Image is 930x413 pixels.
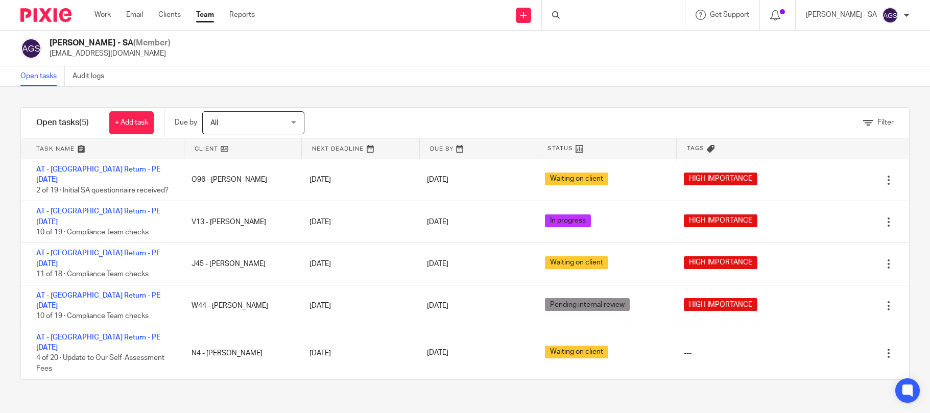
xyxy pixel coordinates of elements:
a: AT - [GEOGRAPHIC_DATA] Return - PE [DATE] [36,292,160,309]
a: AT - [GEOGRAPHIC_DATA] Return - PE [DATE] [36,166,160,183]
h2: [PERSON_NAME] - SA [50,38,171,48]
span: All [210,119,218,127]
span: Tags [687,144,704,153]
a: AT - [GEOGRAPHIC_DATA] Return - PE [DATE] [36,250,160,267]
span: [DATE] [427,302,448,309]
span: 2 of 19 · Initial SA questionnaire received? [36,187,169,194]
span: HIGH IMPORTANCE [684,298,757,311]
div: J45 - [PERSON_NAME] [181,254,299,274]
span: In progress [545,214,591,227]
span: [DATE] [427,350,448,357]
p: [EMAIL_ADDRESS][DOMAIN_NAME] [50,48,171,59]
span: [DATE] [427,260,448,268]
a: Reports [229,10,255,20]
div: N4 - [PERSON_NAME] [181,343,299,363]
div: [DATE] [299,343,417,363]
span: Waiting on client [545,173,608,185]
a: AT - [GEOGRAPHIC_DATA] Return - PE [DATE] [36,208,160,225]
span: [DATE] [427,177,448,184]
p: Due by [175,117,197,128]
a: Audit logs [73,66,112,86]
span: (5) [79,118,89,127]
img: svg%3E [20,38,42,59]
span: [DATE] [427,218,448,226]
div: --- [684,348,691,358]
a: Team [196,10,214,20]
span: 4 of 20 · Update to Our Self-Assessment Fees [36,355,164,373]
span: Pending internal review [545,298,630,311]
img: svg%3E [882,7,898,23]
div: [DATE] [299,169,417,190]
a: AT - [GEOGRAPHIC_DATA] Return - PE [DATE] [36,334,160,351]
div: [DATE] [299,212,417,232]
span: HIGH IMPORTANCE [684,214,757,227]
a: + Add task [109,111,154,134]
span: HIGH IMPORTANCE [684,256,757,269]
div: [DATE] [299,254,417,274]
span: 10 of 19 · Compliance Team checks [36,229,149,236]
a: Email [126,10,143,20]
a: Work [94,10,111,20]
a: Open tasks [20,66,65,86]
p: [PERSON_NAME] - SA [806,10,877,20]
div: O96 - [PERSON_NAME] [181,169,299,190]
span: Filter [877,119,894,126]
span: Status [547,144,573,153]
span: (Member) [133,39,171,47]
img: Pixie [20,8,71,22]
span: Waiting on client [545,256,608,269]
span: Get Support [710,11,749,18]
span: Waiting on client [545,346,608,358]
span: HIGH IMPORTANCE [684,173,757,185]
div: V13 - [PERSON_NAME] [181,212,299,232]
div: [DATE] [299,296,417,316]
h1: Open tasks [36,117,89,128]
div: W44 - [PERSON_NAME] [181,296,299,316]
a: Clients [158,10,181,20]
span: 11 of 18 · Compliance Team checks [36,271,149,278]
span: 10 of 19 · Compliance Team checks [36,313,149,320]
